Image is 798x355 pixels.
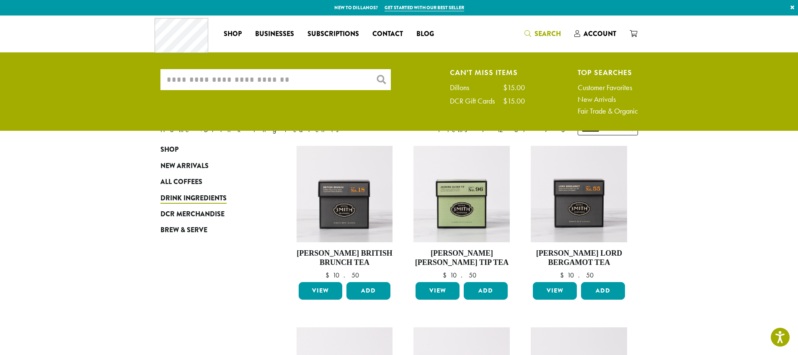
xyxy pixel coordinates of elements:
[160,193,227,204] span: Drink Ingredients
[385,4,464,11] a: Get started with our best seller
[297,146,393,279] a: [PERSON_NAME] British Brunch Tea $10.50
[160,158,261,174] a: New Arrivals
[299,282,343,300] a: View
[372,29,403,39] span: Contact
[560,271,567,280] span: $
[224,29,242,39] span: Shop
[443,271,480,280] bdi: 10.50
[160,174,261,190] a: All Coffees
[450,97,503,105] div: DCR Gift Cards
[413,146,510,242] img: Jasmine-Silver-Tip-Signature-Green-Carton-2023.jpg
[160,225,207,236] span: Brew & Serve
[503,97,525,105] div: $15.00
[217,27,248,41] a: Shop
[578,69,638,75] h4: Top Searches
[464,282,508,300] button: Add
[160,222,261,238] a: Brew & Serve
[503,84,525,91] div: $15.00
[255,29,294,39] span: Businesses
[160,190,261,206] a: Drink Ingredients
[325,271,333,280] span: $
[160,206,261,222] a: DCR Merchandise
[584,29,616,39] span: Account
[450,69,525,75] h4: Can't Miss Items
[443,271,450,280] span: $
[160,145,178,155] span: Shop
[578,96,638,103] a: New Arrivals
[296,146,393,242] img: British-Brunch-Signature-Black-Carton-2023-2.jpg
[450,84,478,91] div: Dillons
[533,282,577,300] a: View
[160,209,225,220] span: DCR Merchandise
[531,146,627,242] img: Lord-Bergamot-Signature-Black-Carton-2023-1.jpg
[413,249,510,267] h4: [PERSON_NAME] [PERSON_NAME] Tip Tea
[578,107,638,115] a: Fair Trade & Organic
[578,84,638,91] a: Customer Favorites
[160,177,202,187] span: All Coffees
[160,161,209,171] span: New Arrivals
[413,146,510,279] a: [PERSON_NAME] [PERSON_NAME] Tip Tea $10.50
[346,282,390,300] button: Add
[581,282,625,300] button: Add
[160,142,261,158] a: Shop
[307,29,359,39] span: Subscriptions
[416,282,460,300] a: View
[535,29,561,39] span: Search
[297,249,393,267] h4: [PERSON_NAME] British Brunch Tea
[518,27,568,41] a: Search
[325,271,363,280] bdi: 10.50
[416,29,434,39] span: Blog
[531,249,627,267] h4: [PERSON_NAME] Lord Bergamot Tea
[560,271,598,280] bdi: 10.50
[531,146,627,279] a: [PERSON_NAME] Lord Bergamot Tea $10.50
